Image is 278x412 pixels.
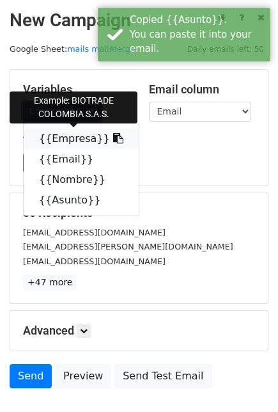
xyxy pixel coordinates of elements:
[24,129,139,149] a: {{Empresa}}
[114,364,212,388] a: Send Test Email
[130,13,265,56] div: Copied {{Asunto}}. You can paste it into your email.
[214,351,278,412] div: Widget de chat
[24,149,139,170] a: {{Email}}
[10,44,135,54] small: Google Sheet:
[10,364,52,388] a: Send
[214,351,278,412] iframe: Chat Widget
[23,83,130,97] h5: Variables
[23,228,166,237] small: [EMAIL_ADDRESS][DOMAIN_NAME]
[23,274,77,290] a: +47 more
[67,44,135,54] a: mails mailmerge
[149,83,256,97] h5: Email column
[24,170,139,190] a: {{Nombre}}
[23,324,255,338] h5: Advanced
[10,10,268,31] h2: New Campaign
[23,242,233,251] small: [EMAIL_ADDRESS][PERSON_NAME][DOMAIN_NAME]
[23,257,166,266] small: [EMAIL_ADDRESS][DOMAIN_NAME]
[24,190,139,210] a: {{Asunto}}
[10,91,137,123] div: Example: BIOTRADE COLOMBIA S.A.S.
[55,364,111,388] a: Preview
